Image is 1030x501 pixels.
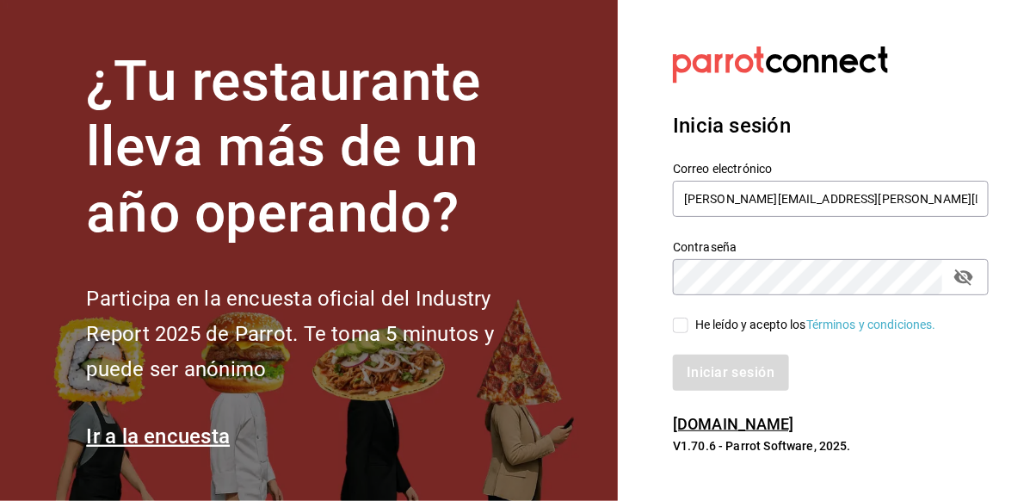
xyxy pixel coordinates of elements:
label: Contraseña [673,241,989,253]
p: V1.70.6 - Parrot Software, 2025. [673,437,989,455]
h3: Inicia sesión [673,110,989,141]
div: He leído y acepto los [695,316,936,334]
label: Correo electrónico [673,163,989,175]
button: passwordField [949,263,978,292]
h2: Participa en la encuesta oficial del Industry Report 2025 de Parrot. Te toma 5 minutos y puede se... [87,281,552,387]
a: Ir a la encuesta [87,424,231,448]
h1: ¿Tu restaurante lleva más de un año operando? [87,49,552,247]
a: Términos y condiciones. [806,318,936,331]
input: Ingresa tu correo electrónico [673,181,989,217]
a: [DOMAIN_NAME] [673,415,794,433]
